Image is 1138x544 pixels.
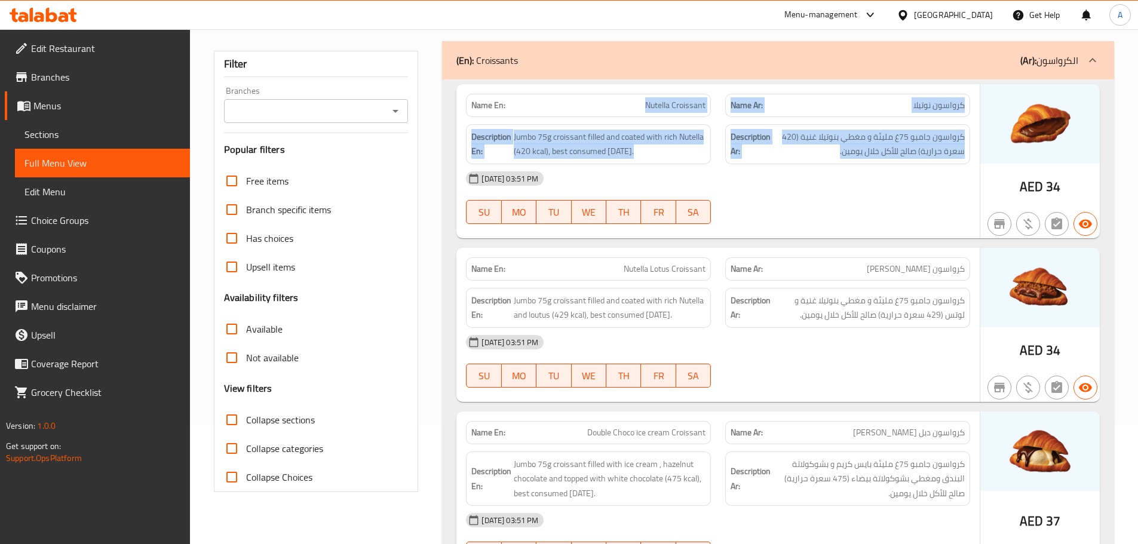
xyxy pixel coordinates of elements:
span: Jumbo 75g croissant filled and coated with rich Nutella and loutus (429 kcal), best consumed with... [514,293,706,322]
b: (Ar): [1020,51,1036,69]
a: Branches [5,63,190,91]
a: Choice Groups [5,206,190,235]
strong: Description En: [471,293,511,322]
button: TU [536,200,571,224]
button: Purchased item [1016,212,1040,236]
a: Menus [5,91,190,120]
button: SA [676,200,711,224]
span: Promotions [31,271,180,285]
a: Edit Menu [15,177,190,206]
span: AED [1020,339,1043,362]
span: TU [541,367,566,385]
a: Coverage Report [5,349,190,378]
span: Has choices [246,231,293,245]
h3: View filters [224,382,272,395]
span: Upsell items [246,260,295,274]
span: Jumbo 75g croissant filled with ice cream , hazelnut chocolate and topped with white chocolate (4... [514,457,706,501]
div: Filter [224,51,409,77]
button: WE [572,364,606,388]
span: [DATE] 03:51 PM [477,173,543,185]
b: (En): [456,51,474,69]
strong: Description Ar: [731,130,771,159]
span: TH [611,367,636,385]
span: Version: [6,418,35,434]
span: SA [681,204,706,221]
span: 1.0.0 [37,418,56,434]
img: Nutella_Croissant638957165556765682.jpg [980,84,1100,164]
strong: Name Ar: [731,99,763,112]
span: Coverage Report [31,356,180,371]
span: FR [646,367,671,385]
a: Coupons [5,235,190,263]
strong: Name En: [471,263,505,275]
a: Grocery Checklist [5,378,190,407]
div: (En): Croissants(Ar):الكرواسون [442,41,1114,79]
strong: Name En: [471,99,505,112]
button: SU [466,364,501,388]
span: كرواسون جامبو 75غ مليئة و مغطي بنوتيلا غنية (420 سعرة حرارية) صالح للأكل خلال يومين. [773,130,965,159]
strong: Name Ar: [731,263,763,275]
span: TH [611,204,636,221]
a: Menu disclaimer [5,292,190,321]
button: Purchased item [1016,376,1040,399]
span: Upsell [31,328,180,342]
strong: Name En: [471,426,505,439]
span: كرواسون جامبو 75غ مليئة بايس كريم و بشوكولاتة البندق ومغطي بشوكولاتة بيضاء (475 سعرة حرارية) صالح... [773,457,965,501]
span: Menus [33,99,180,113]
button: SA [676,364,711,388]
span: Nutella Croissant [645,99,706,112]
button: MO [502,200,536,224]
span: Full Menu View [24,156,180,170]
span: Sections [24,127,180,142]
span: كرواسون جامبو 75غ مليئة و مغطي بنوتيلا غنية و لوتس (429 سعرة حرارية) صالح للأكل خلال يومين. [773,293,965,322]
span: WE [576,367,602,385]
strong: Description En: [471,464,511,493]
button: TU [536,364,571,388]
strong: Name Ar: [731,426,763,439]
span: Branches [31,70,180,84]
span: كرواسون [PERSON_NAME] [867,263,965,275]
strong: Description En: [471,130,511,159]
button: FR [641,364,676,388]
button: TH [606,200,641,224]
span: Nutella Lotus Croissant [624,263,706,275]
div: [GEOGRAPHIC_DATA] [914,8,993,21]
button: Available [1073,376,1097,399]
h3: Popular filters [224,143,409,156]
span: SU [471,204,496,221]
span: Double Choco ice cream Croissant [587,426,706,439]
span: 34 [1046,339,1060,362]
button: FR [641,200,676,224]
span: Get support on: [6,438,61,454]
a: Sections [15,120,190,149]
img: Double_Choco_ice_cream_Cr638957165557828602.jpg [980,411,1100,491]
a: Upsell [5,321,190,349]
span: Available [246,322,283,336]
span: MO [507,204,532,221]
a: Full Menu View [15,149,190,177]
button: Not branch specific item [987,376,1011,399]
button: Not has choices [1045,376,1069,399]
button: SU [466,200,501,224]
span: WE [576,204,602,221]
button: Not has choices [1045,212,1069,236]
span: A [1118,8,1122,21]
span: كرواسون نوتيلا [913,99,965,112]
div: Menu-management [784,8,858,22]
span: Jumbo 75g croissant filled and coated with rich Nutella (420 kcal), best consumed [DATE]. [514,130,706,159]
button: Available [1073,212,1097,236]
span: Coupons [31,242,180,256]
strong: Description Ar: [731,464,771,493]
a: Edit Restaurant [5,34,190,63]
span: Collapse Choices [246,470,312,484]
button: WE [572,200,606,224]
span: SA [681,367,706,385]
img: Nutella_Lotus_Croissant638957165561935268.jpg [980,248,1100,327]
span: MO [507,367,532,385]
span: Collapse sections [246,413,315,427]
button: Not branch specific item [987,212,1011,236]
button: TH [606,364,641,388]
span: AED [1020,175,1043,198]
button: Open [387,103,404,119]
span: Not available [246,351,299,365]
